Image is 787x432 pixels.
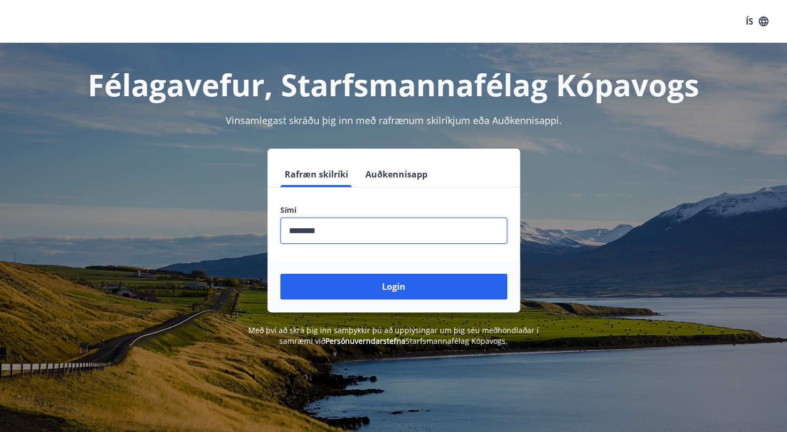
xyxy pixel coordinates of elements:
button: Login [280,274,507,299]
span: Vinsamlegast skráðu þig inn með rafrænum skilríkjum eða Auðkennisappi. [226,114,562,127]
h1: Félagavefur, Starfsmannafélag Kópavogs [21,64,766,105]
label: Sími [280,205,507,215]
a: Persónuverndarstefna [325,336,406,346]
button: ÍS [740,12,774,31]
span: Með því að skrá þig inn samþykkir þú að upplýsingar um þig séu meðhöndlaðar í samræmi við Starfsm... [248,325,539,346]
button: Auðkennisapp [361,161,432,187]
button: Rafræn skilríki [280,161,353,187]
